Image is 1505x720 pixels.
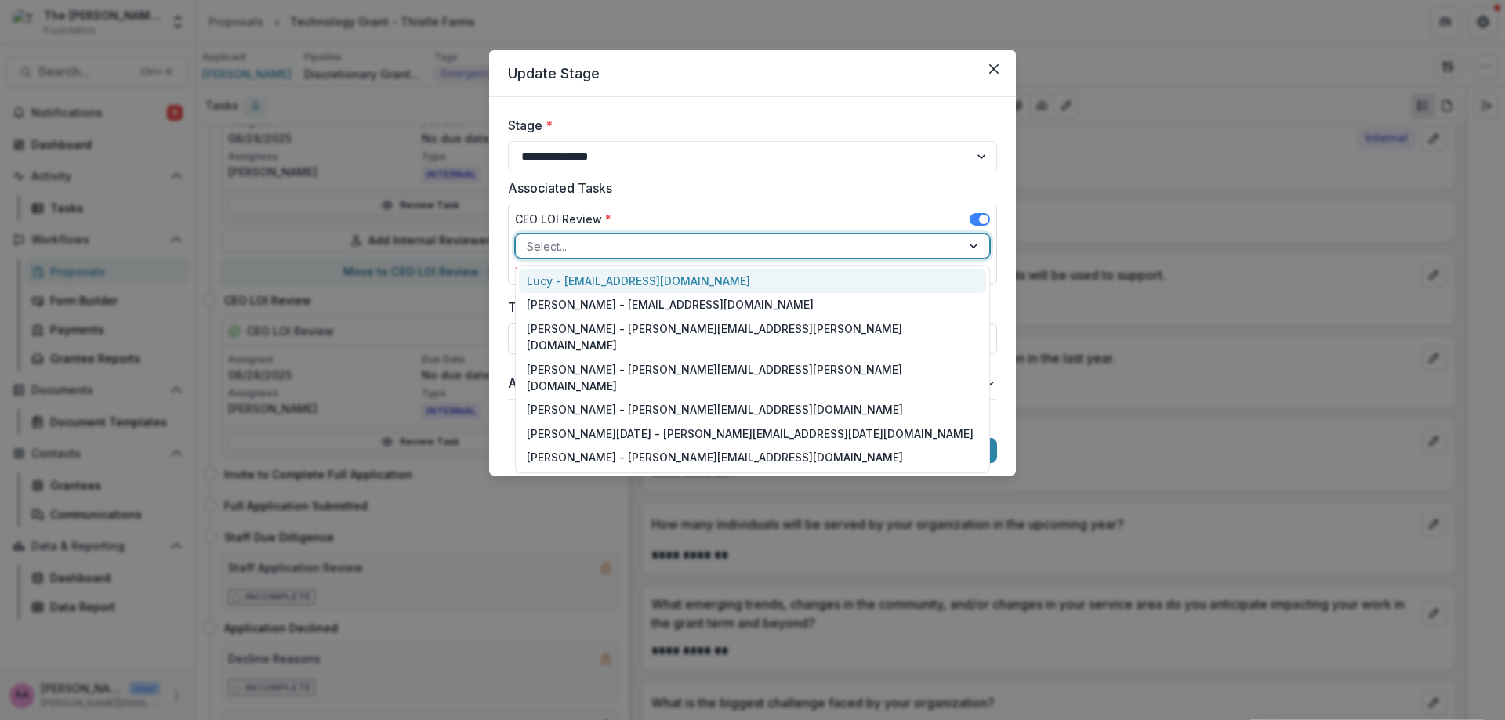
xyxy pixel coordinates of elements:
header: Update Stage [489,50,1016,97]
button: Advanced Configuration [508,367,997,399]
label: CEO LOI Review [515,211,611,227]
label: Task Due Date [508,298,988,317]
div: [PERSON_NAME] - [PERSON_NAME][EMAIL_ADDRESS][PERSON_NAME][DOMAIN_NAME] [519,357,986,398]
div: [PERSON_NAME] - [PERSON_NAME][EMAIL_ADDRESS][DOMAIN_NAME] [519,397,986,422]
div: Lucy - [EMAIL_ADDRESS][DOMAIN_NAME] [519,269,986,293]
label: Associated Tasks [508,179,988,197]
button: Close [981,56,1006,81]
div: [PERSON_NAME] - [PERSON_NAME][EMAIL_ADDRESS][DOMAIN_NAME] [519,446,986,470]
span: Advanced Configuration [508,374,985,393]
div: [PERSON_NAME] - [EMAIL_ADDRESS][DOMAIN_NAME] [519,293,986,317]
label: Stage [508,116,988,135]
div: [PERSON_NAME] - [PERSON_NAME][EMAIL_ADDRESS][PERSON_NAME][DOMAIN_NAME] [519,317,986,357]
div: [PERSON_NAME][DATE] - [PERSON_NAME][EMAIL_ADDRESS][DATE][DOMAIN_NAME] [519,422,986,446]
